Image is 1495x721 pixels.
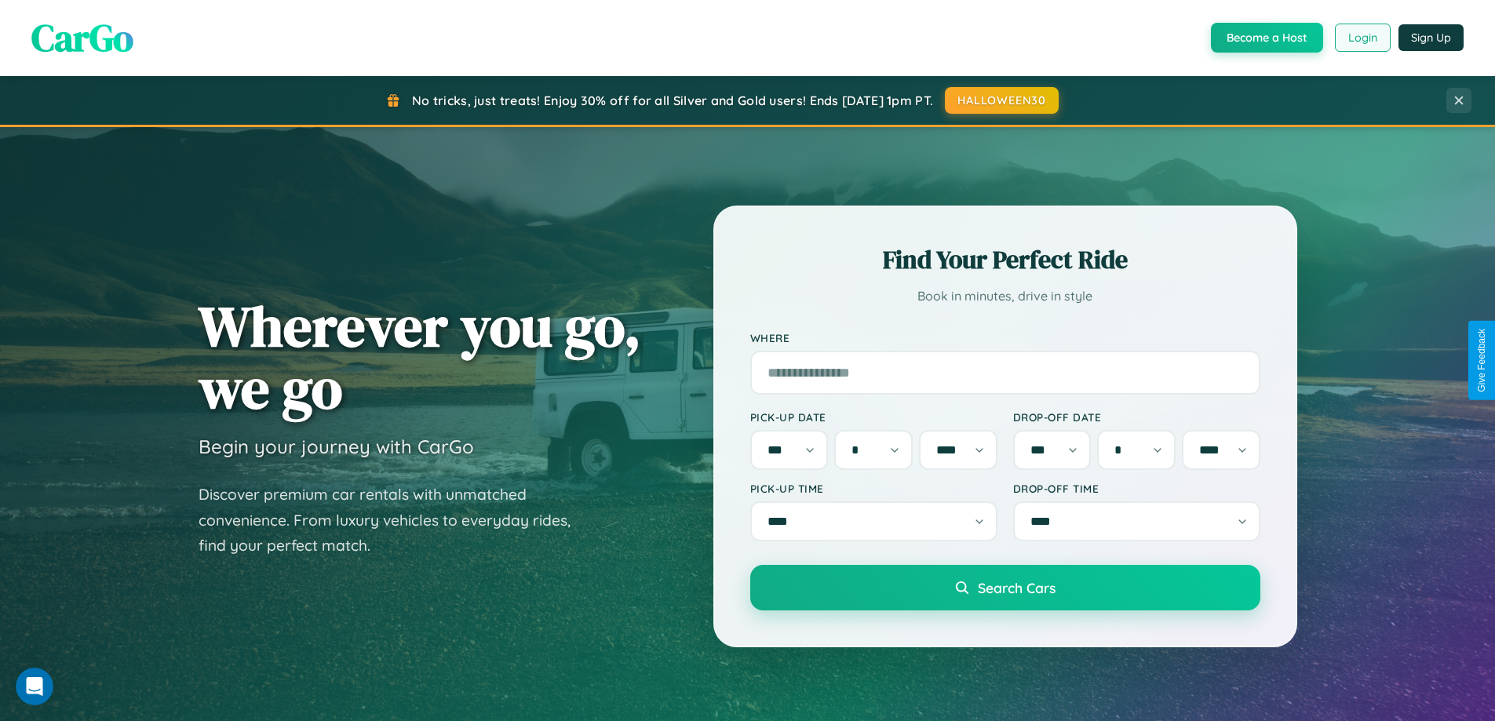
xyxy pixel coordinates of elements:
[16,668,53,705] iframe: Intercom live chat
[1013,410,1260,424] label: Drop-off Date
[1211,23,1323,53] button: Become a Host
[750,482,997,495] label: Pick-up Time
[1335,24,1391,52] button: Login
[1013,482,1260,495] label: Drop-off Time
[750,410,997,424] label: Pick-up Date
[412,93,933,108] span: No tricks, just treats! Enjoy 30% off for all Silver and Gold users! Ends [DATE] 1pm PT.
[199,482,591,559] p: Discover premium car rentals with unmatched convenience. From luxury vehicles to everyday rides, ...
[199,295,641,419] h1: Wherever you go, we go
[750,285,1260,308] p: Book in minutes, drive in style
[1398,24,1464,51] button: Sign Up
[1476,329,1487,392] div: Give Feedback
[978,579,1056,596] span: Search Cars
[945,87,1059,114] button: HALLOWEEN30
[750,331,1260,344] label: Where
[199,435,474,458] h3: Begin your journey with CarGo
[750,565,1260,610] button: Search Cars
[31,12,133,64] span: CarGo
[750,242,1260,277] h2: Find Your Perfect Ride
